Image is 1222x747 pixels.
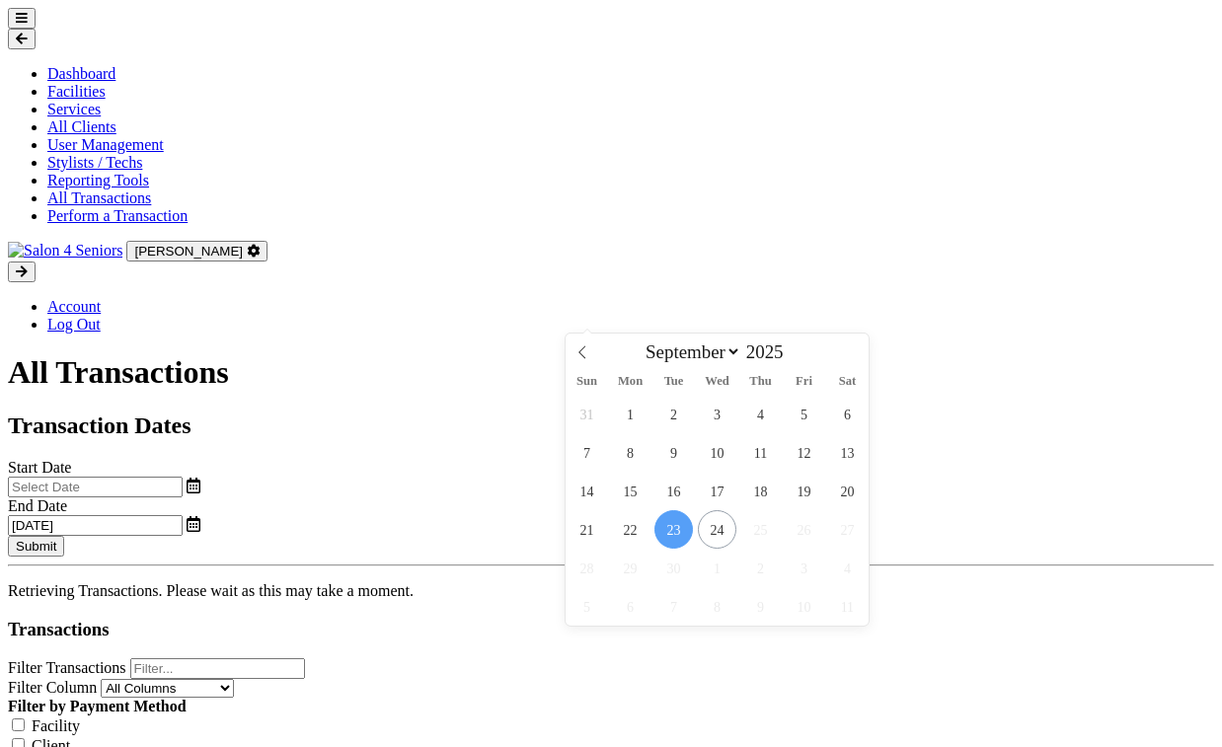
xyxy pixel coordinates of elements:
input: Select Date [8,515,183,536]
span: September 15, 2025 [611,472,649,510]
a: Reporting Tools [47,172,149,188]
span: September 23, 2025 [654,510,693,549]
span: September 24, 2025 [698,510,736,549]
span: September 29, 2025 [611,549,649,587]
a: All Clients [47,118,116,135]
span: September 22, 2025 [611,510,649,549]
span: October 2, 2025 [741,549,780,587]
span: September 17, 2025 [698,472,736,510]
span: Wed [696,375,739,388]
input: Select Date [8,477,183,497]
a: Stylists / Techs [47,154,142,171]
span: September 7, 2025 [568,433,606,472]
h1: All Transactions [8,354,1214,391]
span: September 19, 2025 [785,472,823,510]
h2: Transaction Dates [8,412,1214,439]
strong: Filter by Payment Method [8,698,187,714]
span: September 18, 2025 [741,472,780,510]
a: Account [47,298,101,315]
input: Filter... [130,658,305,679]
span: October 7, 2025 [654,587,693,626]
span: Sun [566,375,609,388]
span: September 2, 2025 [654,395,693,433]
button: [PERSON_NAME] [126,241,267,261]
span: September 4, 2025 [741,395,780,433]
span: October 6, 2025 [611,587,649,626]
select: Month [637,340,741,363]
a: toggle [187,516,200,533]
span: October 4, 2025 [828,549,867,587]
span: September 11, 2025 [741,433,780,472]
input: Year [741,341,798,363]
a: Perform a Transaction [47,207,188,224]
a: toggle [187,478,200,494]
span: October 9, 2025 [741,587,780,626]
label: End Date [8,497,67,514]
span: September 28, 2025 [568,549,606,587]
span: Sat [826,375,870,388]
span: Tue [652,375,696,388]
span: September 8, 2025 [611,433,649,472]
p: Retrieving Transactions. Please wait as this may take a moment. [8,582,1214,600]
label: Start Date [8,459,71,476]
span: September 3, 2025 [698,395,736,433]
span: October 8, 2025 [698,587,736,626]
span: September 26, 2025 [785,510,823,549]
span: September 9, 2025 [654,433,693,472]
span: September 13, 2025 [828,433,867,472]
button: Submit [8,536,64,557]
span: September 20, 2025 [828,472,867,510]
img: Salon 4 Seniors [8,242,122,260]
span: September 1, 2025 [611,395,649,433]
span: September 16, 2025 [654,472,693,510]
a: User Management [47,136,164,153]
span: September 5, 2025 [785,395,823,433]
span: [PERSON_NAME] [134,244,243,259]
span: October 5, 2025 [568,587,606,626]
span: October 11, 2025 [828,587,867,626]
span: Mon [609,375,652,388]
span: September 21, 2025 [568,510,606,549]
label: Filter Transactions [8,659,126,676]
a: All Transactions [47,189,151,206]
span: September 6, 2025 [828,395,867,433]
label: Filter Column [8,679,97,696]
span: September 30, 2025 [654,549,693,587]
span: September 27, 2025 [828,510,867,549]
a: Services [47,101,101,117]
span: October 1, 2025 [698,549,736,587]
span: August 31, 2025 [568,395,606,433]
a: Dashboard [47,65,115,82]
a: Log Out [47,316,101,333]
span: September 14, 2025 [568,472,606,510]
label: Facility [32,717,80,734]
span: October 10, 2025 [785,587,823,626]
span: September 25, 2025 [741,510,780,549]
span: Thu [739,375,783,388]
a: Facilities [47,83,106,100]
span: October 3, 2025 [785,549,823,587]
span: Fri [783,375,826,388]
span: September 10, 2025 [698,433,736,472]
span: September 12, 2025 [785,433,823,472]
h3: Transactions [8,619,1214,640]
